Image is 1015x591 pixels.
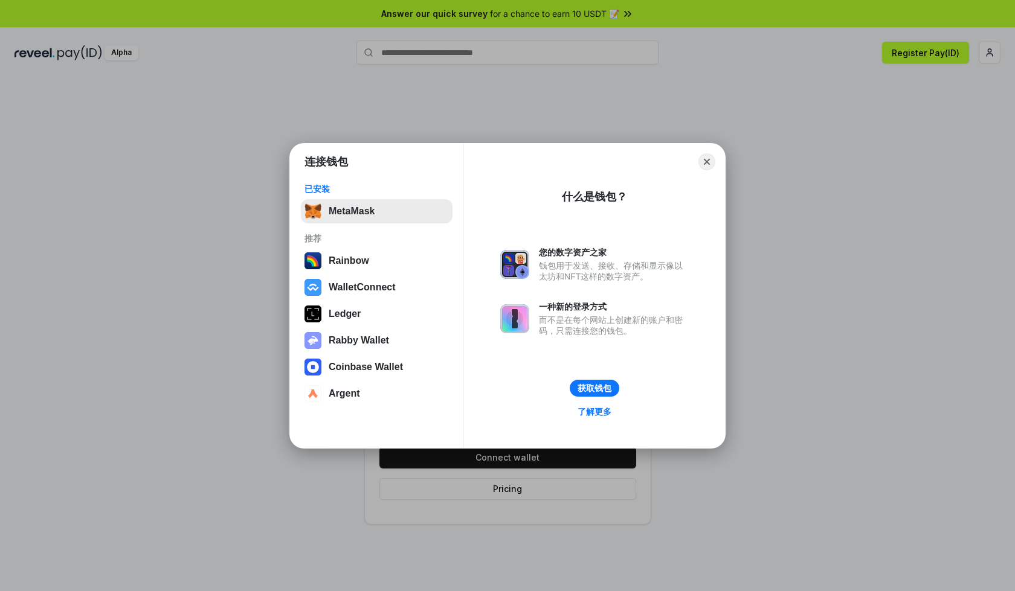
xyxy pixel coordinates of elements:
[539,315,689,336] div: 而不是在每个网站上创建新的账户和密码，只需连接您的钱包。
[304,233,449,244] div: 推荐
[329,255,369,266] div: Rainbow
[329,362,403,372] div: Coinbase Wallet
[301,249,453,273] button: Rainbow
[562,190,627,204] div: 什么是钱包？
[578,406,611,417] div: 了解更多
[304,203,321,220] img: svg+xml,%3Csvg%20fill%3D%22none%22%20height%3D%2233%22%20viewBox%3D%220%200%2035%2033%22%20width%...
[304,385,321,402] img: svg+xml,%3Csvg%20width%3D%2228%22%20height%3D%2228%22%20viewBox%3D%220%200%2028%2028%22%20fill%3D...
[301,328,453,353] button: Rabby Wallet
[539,260,689,282] div: 钱包用于发送、接收、存储和显示像以太坊和NFT这样的数字资产。
[570,404,619,420] a: 了解更多
[301,355,453,379] button: Coinbase Wallet
[578,383,611,394] div: 获取钱包
[301,275,453,299] button: WalletConnect
[304,279,321,296] img: svg+xml,%3Csvg%20width%3D%2228%22%20height%3D%2228%22%20viewBox%3D%220%200%2028%2028%22%20fill%3D...
[698,153,715,170] button: Close
[329,206,375,217] div: MetaMask
[500,304,529,333] img: svg+xml,%3Csvg%20xmlns%3D%22http%3A%2F%2Fwww.w3.org%2F2000%2Fsvg%22%20fill%3D%22none%22%20viewBox...
[304,332,321,349] img: svg+xml,%3Csvg%20xmlns%3D%22http%3A%2F%2Fwww.w3.org%2F2000%2Fsvg%22%20fill%3D%22none%22%20viewBox...
[301,382,453,406] button: Argent
[329,335,389,346] div: Rabby Wallet
[301,199,453,223] button: MetaMask
[329,308,361,319] div: Ledger
[539,247,689,258] div: 您的数字资产之家
[304,305,321,322] img: svg+xml,%3Csvg%20xmlns%3D%22http%3A%2F%2Fwww.w3.org%2F2000%2Fsvg%22%20width%3D%2228%22%20height%3...
[329,282,396,293] div: WalletConnect
[570,380,619,397] button: 获取钱包
[301,302,453,326] button: Ledger
[304,359,321,375] img: svg+xml,%3Csvg%20width%3D%2228%22%20height%3D%2228%22%20viewBox%3D%220%200%2028%2028%22%20fill%3D...
[304,184,449,194] div: 已安装
[329,388,360,399] div: Argent
[539,301,689,312] div: 一种新的登录方式
[500,250,529,279] img: svg+xml,%3Csvg%20xmlns%3D%22http%3A%2F%2Fwww.w3.org%2F2000%2Fsvg%22%20fill%3D%22none%22%20viewBox...
[304,155,348,169] h1: 连接钱包
[304,252,321,269] img: svg+xml,%3Csvg%20width%3D%22120%22%20height%3D%22120%22%20viewBox%3D%220%200%20120%20120%22%20fil...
